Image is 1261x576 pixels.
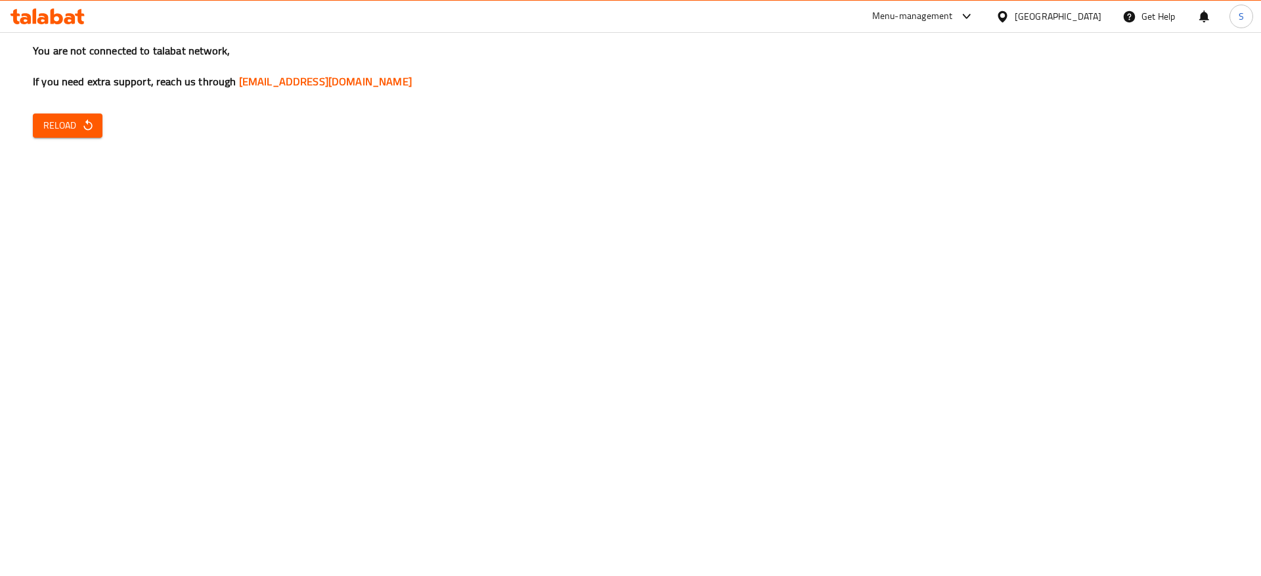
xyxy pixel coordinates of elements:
[239,72,412,91] a: [EMAIL_ADDRESS][DOMAIN_NAME]
[872,9,953,24] div: Menu-management
[33,43,1228,89] h3: You are not connected to talabat network, If you need extra support, reach us through
[1239,9,1244,24] span: S
[33,113,102,138] button: Reload
[1015,9,1101,24] div: [GEOGRAPHIC_DATA]
[43,117,92,134] span: Reload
